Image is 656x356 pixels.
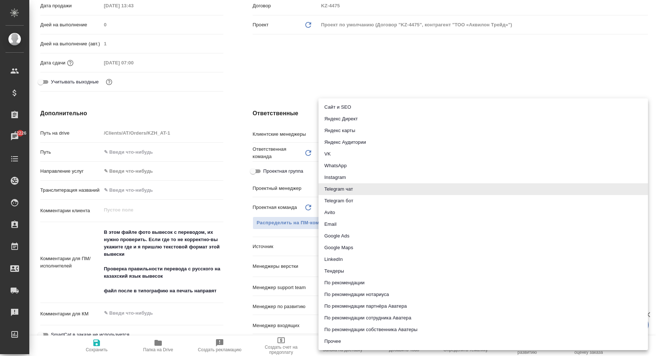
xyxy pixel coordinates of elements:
li: По рекомендации нотариуса [318,289,648,300]
li: По рекомендации собственника Аватеры [318,324,648,336]
li: Telegram чат [318,183,648,195]
li: VK [318,148,648,160]
li: Instagram [318,172,648,183]
li: Тендеры [318,265,648,277]
li: Google Ads [318,230,648,242]
li: Прочее [318,336,648,347]
li: Telegram бот [318,195,648,207]
li: Яндекс Директ [318,113,648,125]
li: Avito [318,207,648,218]
li: WhatsApp [318,160,648,172]
li: Google Maps [318,242,648,254]
li: По рекомендации партнёра Аватера [318,300,648,312]
li: Яндекс карты [318,125,648,136]
li: LinkedIn [318,254,648,265]
li: Яндекс Аудитории [318,136,648,148]
li: По рекомендации [318,277,648,289]
li: Email [318,218,648,230]
li: По рекомендации сотрудника Аватера [318,312,648,324]
li: Сайт и SEO [318,101,648,113]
